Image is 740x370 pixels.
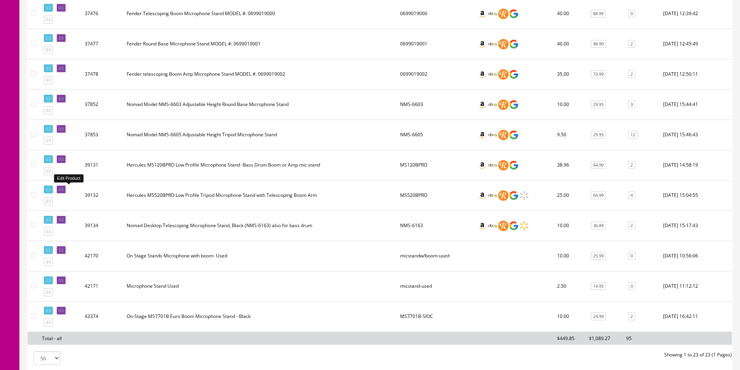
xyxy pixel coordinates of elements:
[488,160,498,170] img: ebay
[124,210,397,241] td: Nomad Desktop Telescoping Microphone Stand, Black (NMS-6163) also for bass drum
[591,252,606,260] a: 25.99
[397,180,474,210] td: MS520BPRO
[554,29,586,59] td: 40.00
[477,99,488,110] img: amazon
[397,59,474,89] td: 0699019002
[519,190,529,201] img: walmart
[628,191,635,200] a: 4
[519,221,529,231] img: walmart
[591,131,606,139] a: 29.95
[82,180,124,210] td: 39132
[488,69,498,80] img: ebay
[397,89,474,120] td: NMS-6603
[82,301,124,332] td: 43374
[82,89,124,120] td: 37852
[628,252,635,260] a: 0
[554,332,586,345] td: $449.85
[124,180,397,210] td: Hercules MS520BPRO Low Profile Tripod Microphone Stand with Telescoping Boom Arm
[82,150,124,180] td: 39131
[591,101,606,109] a: 29.95
[124,241,397,271] td: On Stage Stands Microphone with boom- Used
[488,221,498,231] img: ebay
[498,99,508,110] img: reverb
[488,39,498,49] img: ebay
[508,221,519,231] img: google_shopping
[498,9,508,19] img: reverb
[477,221,488,231] img: amazon
[508,9,519,19] img: google_shopping
[591,282,606,290] a: 14.95
[397,301,474,332] td: MS7701B-SIOC
[488,130,498,140] img: ebay
[488,9,498,19] img: ebay
[488,99,498,110] img: ebay
[628,10,635,18] a: 0
[397,210,474,241] td: NMS-6163
[554,120,586,150] td: 9.50
[82,210,124,241] td: 39134
[124,59,397,89] td: Fender telescoping Boom Amp Microphone Stand MODEL #: 0699019002
[124,29,397,59] td: Fender Round Base Microphone Stand MODEL #: 0699019001
[554,59,586,89] td: 35.00
[508,160,519,170] img: google_shopping
[477,9,488,19] img: amazon
[591,313,606,321] a: 24.99
[124,271,397,301] td: Microphone Stand Used
[397,29,474,59] td: 0699019001
[477,69,488,80] img: amazon
[660,29,732,59] td: 2024-02-29 12:45:49
[628,161,635,169] a: 2
[554,150,586,180] td: 38.96
[82,241,124,271] td: 42170
[82,271,124,301] td: 42171
[397,150,474,180] td: MS120BPRO
[82,120,124,150] td: 37853
[660,89,732,120] td: 2024-04-04 15:44:41
[488,190,498,201] img: ebay
[498,221,508,231] img: reverb
[554,271,586,301] td: 2.50
[498,39,508,49] img: reverb
[508,99,519,110] img: google_shopping
[39,332,82,345] td: Total - all
[660,271,732,301] td: 2025-04-23 11:12:12
[660,59,732,89] td: 2024-02-29 12:50:11
[477,190,488,201] img: amazon
[82,29,124,59] td: 37477
[628,70,635,78] a: 2
[660,120,732,150] td: 2024-04-04 15:46:43
[82,59,124,89] td: 37478
[124,150,397,180] td: Hercules MS120BPRO Low Profile Microphone Stand -Bass Drum Boom or Amp mic stand
[623,332,660,345] td: 95
[591,70,606,78] a: 73.99
[660,150,732,180] td: 2024-07-19 14:58:19
[124,120,397,150] td: Nomad Model NMS-6605 Adjustable Height Tripod Microphone Stand
[591,191,606,200] a: 64.99
[508,190,519,201] img: google_shopping
[124,89,397,120] td: Nomad Model NMS-6603 Adjustable Height Round Base Microphone Stand
[54,174,84,182] div: Edit Product
[628,131,637,139] a: 12
[591,40,606,48] a: 88.99
[591,222,606,230] a: 36.89
[508,130,519,140] img: google_shopping
[498,130,508,140] img: reverb
[554,301,586,332] td: 10.00
[660,301,732,332] td: 2025-08-07 16:42:11
[628,101,635,109] a: 3
[380,351,738,358] div: Showing 1 to 23 of 23 (1 Pages)
[554,241,586,271] td: 10.00
[477,39,488,49] img: amazon
[397,241,474,271] td: micstandw/boom-used
[554,210,586,241] td: 10.00
[498,160,508,170] img: reverb
[124,301,397,332] td: On-Stage MS7701B Euro Boom Microphone Stand - Black
[477,130,488,140] img: amazon
[628,40,635,48] a: 2
[591,10,606,18] a: 88.99
[660,241,732,271] td: 2025-04-23 10:56:06
[628,313,635,321] a: 2
[660,180,732,210] td: 2024-07-19 15:04:55
[660,210,732,241] td: 2024-07-19 15:17:43
[397,271,474,301] td: micstand-used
